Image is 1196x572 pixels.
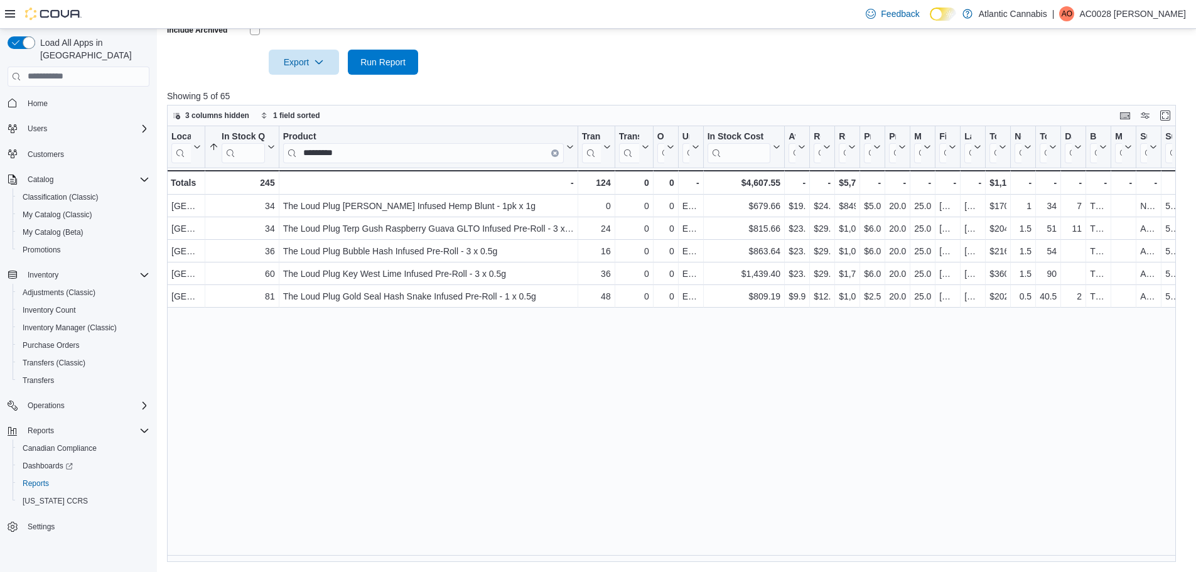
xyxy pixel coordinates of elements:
[13,319,154,337] button: Inventory Manager (Classic)
[657,198,674,213] div: 0
[283,131,564,163] div: Product
[171,175,201,190] div: Totals
[889,221,906,236] div: 20.01%
[582,131,601,163] div: Transfer In Qty
[23,288,95,298] span: Adjustments (Classic)
[23,121,149,136] span: Users
[18,320,149,335] span: Inventory Manager (Classic)
[582,244,611,259] div: 16
[3,94,154,112] button: Home
[23,519,60,534] a: Settings
[989,131,996,163] div: Total Profit Margin ($)
[209,175,275,190] div: 245
[13,241,154,259] button: Promotions
[1040,131,1047,163] div: Total Net Weight In Stock
[1115,131,1122,163] div: Manufacturer
[1062,6,1072,21] span: AO
[582,131,601,143] div: Transfer In Qty
[619,175,649,190] div: 0
[18,373,59,388] a: Transfers
[1040,131,1057,163] button: Total Net Weight In Stock
[28,270,58,280] span: Inventory
[1158,108,1173,123] button: Enter fullscreen
[914,198,931,213] div: 25.01%
[789,131,795,143] div: Avg Unit Cost In Stock
[283,244,574,259] div: The Loud Plug Bubble Hash Infused Pre-Roll - 3 x 0.5g
[1059,6,1074,21] div: AC0028 Oliver Barry
[989,244,1006,259] div: $216.00
[18,242,149,257] span: Promotions
[23,496,88,506] span: [US_STATE] CCRS
[18,242,66,257] a: Promotions
[839,131,856,163] button: Retail Value In Stock
[23,323,117,333] span: Inventory Manager (Classic)
[989,198,1006,213] div: $170.00
[1140,175,1157,190] div: -
[682,221,699,236] div: Each
[619,131,649,163] button: Transfer Out Qty
[3,145,154,163] button: Customers
[18,338,149,353] span: Purchase Orders
[3,517,154,536] button: Settings
[1090,131,1107,163] button: Brand
[18,190,149,205] span: Classification (Classic)
[1065,221,1082,236] div: 11
[582,266,611,281] div: 36
[18,207,149,222] span: My Catalog (Classic)
[1090,131,1097,163] div: Brand
[209,198,275,213] div: 34
[619,131,639,143] div: Transfer Out Qty
[269,50,339,75] button: Export
[23,210,92,220] span: My Catalog (Classic)
[209,244,275,259] div: 36
[964,131,971,163] div: Last Received Date
[28,124,47,134] span: Users
[1140,266,1157,281] div: Atlantic Cultivation
[1115,131,1132,163] button: Manufacturer
[283,221,574,236] div: The Loud Plug Terp Gush Raspberry Guava GLTO Infused Pre-Roll - 3 x 0.5g
[1090,175,1107,190] div: -
[619,131,639,163] div: Transfer Out Qty
[889,175,906,190] div: -
[23,461,73,471] span: Dashboards
[814,175,831,190] div: -
[185,111,249,121] span: 3 columns hidden
[1118,108,1133,123] button: Keyboard shortcuts
[682,266,699,281] div: Each
[582,175,611,190] div: 124
[209,221,275,236] div: 34
[18,373,149,388] span: Transfers
[789,221,805,236] div: $23.99
[18,476,54,491] a: Reports
[35,36,149,62] span: Load All Apps in [GEOGRAPHIC_DATA]
[939,221,956,236] div: [DATE]
[28,175,53,185] span: Catalog
[814,131,821,143] div: Regular Price
[13,284,154,301] button: Adjustments (Classic)
[13,372,154,389] button: Transfers
[13,354,154,372] button: Transfers (Classic)
[23,192,99,202] span: Classification (Classic)
[167,25,227,35] label: Include Archived
[814,198,831,213] div: $24.99
[814,131,831,163] button: Regular Price
[23,172,58,187] button: Catalog
[881,8,919,20] span: Feedback
[1015,266,1032,281] div: 1.5
[171,221,201,236] div: [GEOGRAPHIC_DATA]
[789,198,805,213] div: $19.99
[939,198,956,213] div: [DATE]
[619,221,649,236] div: 0
[13,492,154,510] button: [US_STATE] CCRS
[1040,175,1057,190] div: -
[18,494,93,509] a: [US_STATE] CCRS
[864,131,871,143] div: Profit [PERSON_NAME] ($)
[23,245,61,255] span: Promotions
[708,221,780,236] div: $815.66
[28,522,55,532] span: Settings
[1090,266,1107,281] div: The Loud Plug
[1040,198,1057,213] div: 34
[964,198,981,213] div: [DATE]
[1165,244,1182,259] div: 54173
[273,111,320,121] span: 1 field sorted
